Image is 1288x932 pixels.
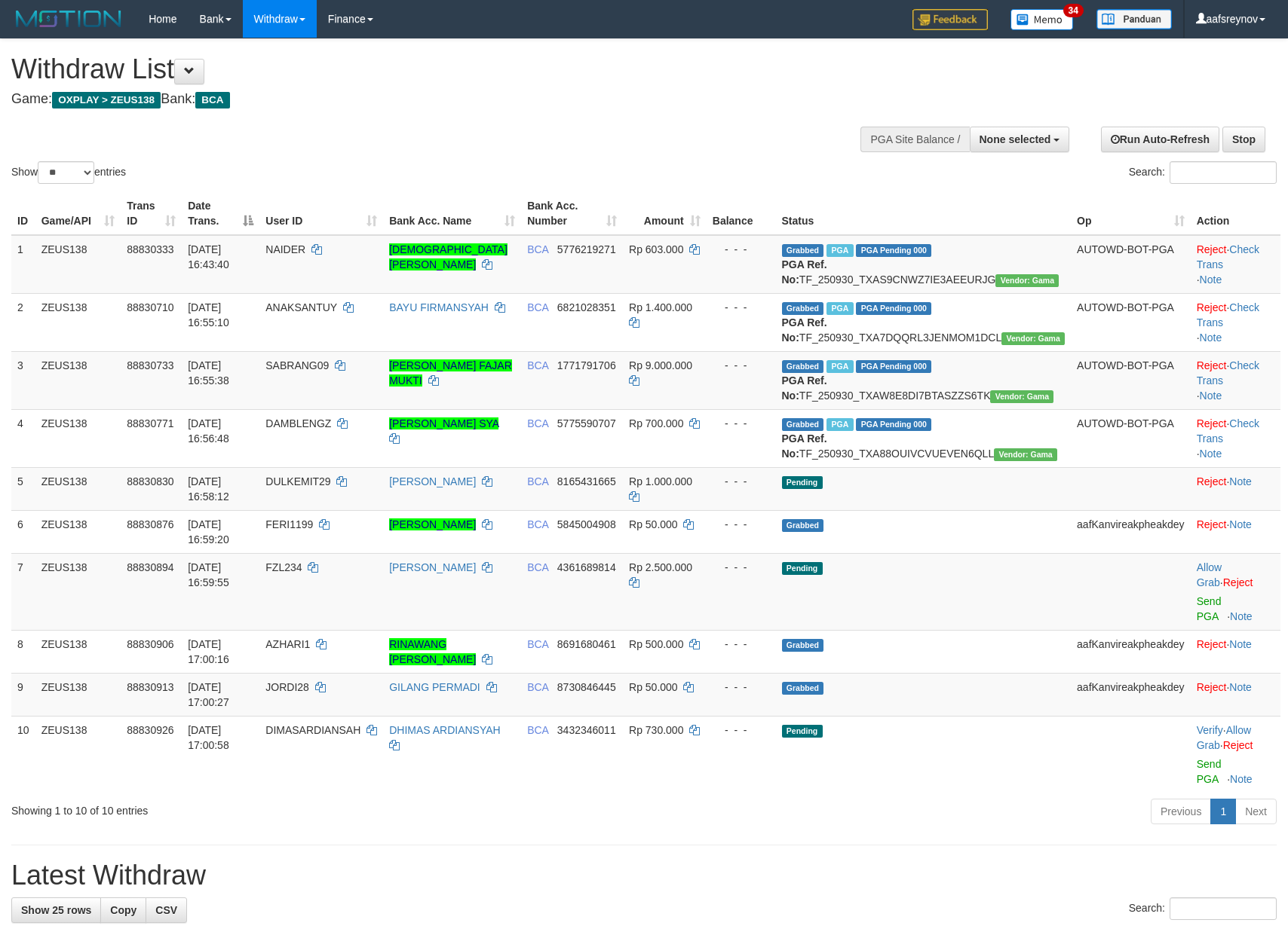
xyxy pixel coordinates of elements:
[1197,359,1227,371] a: Reject
[557,475,616,487] span: Copy 8165431665 to clipboard
[1101,127,1219,152] a: Run Auto-Refresh
[265,724,360,736] span: DIMASARDIANSAH
[110,904,136,916] span: Copy
[35,192,121,235] th: Game/API: activate to sort column ascending
[1129,161,1277,184] label: Search:
[776,192,1072,235] th: Status
[776,351,1072,409] td: TF_250930_TXAW8E8DI7BTASZZS6TK
[1010,9,1074,30] img: Button%20Memo.svg
[707,192,776,235] th: Balance
[826,302,853,315] span: Marked by aafsolysreylen
[826,418,853,431] span: Marked by aafsolysreylen
[1071,630,1191,673] td: aafKanvireakpheakdey
[557,301,616,313] span: Copy 6821028351 to clipboard
[629,638,683,650] span: Rp 500.000
[527,681,548,693] span: BCA
[188,243,229,270] span: [DATE] 16:43:40
[100,897,146,923] a: Copy
[11,510,35,553] td: 6
[127,475,173,487] span: 88830830
[527,359,548,371] span: BCA
[1071,293,1191,351] td: AUTOWD-BOT-PGA
[527,243,548,255] span: BCA
[155,904,177,916] span: CSV
[994,448,1057,461] span: Vendor URL: https://trx31.1velocity.biz
[1129,897,1277,920] label: Search:
[1197,243,1259,270] a: Check Trans
[1197,518,1227,530] a: Reject
[1191,467,1280,510] td: ·
[557,518,616,530] span: Copy 5845004908 to clipboard
[35,716,121,793] td: ZEUS138
[856,360,931,373] span: PGA Pending
[521,192,623,235] th: Bank Acc. Number: activate to sort column ascending
[1191,510,1280,553] td: ·
[127,724,173,736] span: 88830926
[826,360,853,373] span: Marked by aafsolysreylen
[557,638,616,650] span: Copy 8691680461 to clipboard
[389,359,512,387] a: [PERSON_NAME] FAJAR MUKTI
[35,553,121,630] td: ZEUS138
[182,192,259,235] th: Date Trans.: activate to sort column descending
[265,561,302,573] span: FZL234
[1197,475,1227,487] a: Reject
[629,561,692,573] span: Rp 2.500.000
[35,235,121,294] td: ZEUS138
[970,127,1070,152] button: None selected
[127,561,173,573] span: 88830894
[1197,417,1259,445] a: Check Trans
[782,562,823,575] span: Pending
[1197,595,1222,622] a: Send PGA
[188,638,229,665] span: [DATE] 17:00:16
[629,243,683,255] span: Rp 603.000
[782,258,827,286] b: PGA Ref. No:
[557,359,616,371] span: Copy 1771791706 to clipboard
[11,860,1277,891] h1: Latest Withdraw
[1191,351,1280,409] td: · ·
[713,416,770,431] div: - - -
[121,192,182,235] th: Trans ID: activate to sort column ascending
[11,54,844,84] h1: Withdraw List
[856,418,931,431] span: PGA Pending
[1223,739,1253,751] a: Reject
[11,797,526,818] div: Showing 1 to 10 of 10 entries
[826,244,853,257] span: Marked by aafsolysreylen
[1197,301,1259,328] a: Check Trans
[527,518,548,530] span: BCA
[11,553,35,630] td: 7
[527,561,548,573] span: BCA
[52,92,161,108] span: OXPLAY > ZEUS138
[1071,510,1191,553] td: aafKanvireakpheakdey
[127,417,173,429] span: 88830771
[527,475,548,487] span: BCA
[1151,799,1211,824] a: Previous
[1191,235,1280,294] td: · ·
[1170,161,1277,184] input: Search:
[389,301,489,313] a: BAYU FIRMANSYAH
[1197,724,1251,751] span: ·
[265,681,309,693] span: JORDI28
[1197,359,1259,387] a: Check Trans
[557,724,616,736] span: Copy 3432346011 to clipboard
[127,638,173,650] span: 88830906
[713,517,770,532] div: - - -
[1197,724,1223,736] a: Verify
[980,133,1051,145] span: None selected
[127,243,173,255] span: 88830333
[776,235,1072,294] td: TF_250930_TXAS9CNWZ7IE3AEEURJG
[629,724,683,736] span: Rp 730.000
[188,681,229,708] span: [DATE] 17:00:27
[35,630,121,673] td: ZEUS138
[776,409,1072,467] td: TF_250930_TXA88OUIVCVUEVEN6QLL
[127,681,173,693] span: 88830913
[1191,553,1280,630] td: ·
[265,301,337,313] span: ANAKSANTUY
[713,300,770,315] div: - - -
[527,724,548,736] span: BCA
[623,192,707,235] th: Amount: activate to sort column ascending
[188,561,229,588] span: [DATE] 16:59:55
[1001,332,1065,345] span: Vendor URL: https://trx31.1velocity.biz
[127,359,173,371] span: 88830733
[782,682,824,695] span: Grabbed
[1230,773,1253,785] a: Note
